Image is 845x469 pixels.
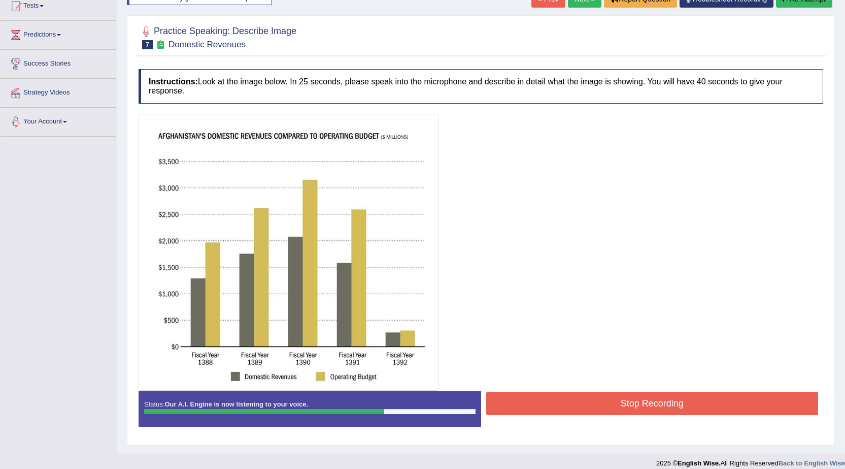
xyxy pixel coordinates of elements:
[1,21,116,46] a: Predictions
[678,459,720,467] strong: English Wise.
[656,453,845,468] div: 2025 © All Rights Reserved
[139,69,823,103] h4: Look at the image below. In 25 seconds, please speak into the microphone and describe in detail w...
[139,24,296,49] h2: Practice Speaking: Describe Image
[1,50,116,75] a: Success Stories
[1,108,116,133] a: Your Account
[149,77,198,86] b: Instructions:
[164,400,308,408] strong: Our A.I. Engine is now listening to your voice.
[142,40,153,49] span: 7
[139,391,481,427] div: Status:
[779,459,845,467] a: Back to English Wise
[1,79,116,104] a: Strategy Videos
[155,40,166,50] small: Exam occurring question
[168,40,246,49] small: Domestic Revenues
[486,392,819,415] button: Stop Recording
